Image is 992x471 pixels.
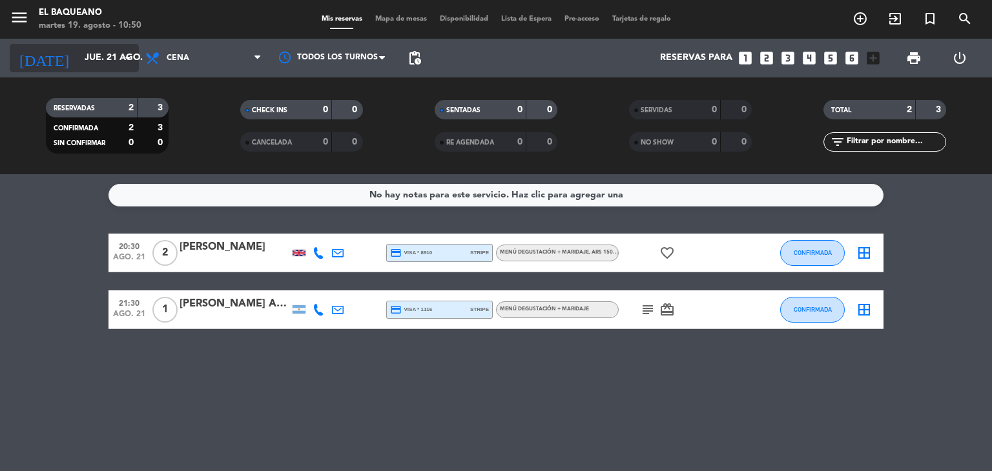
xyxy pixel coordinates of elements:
[606,15,677,23] span: Tarjetas de regalo
[794,306,832,313] span: CONFIRMADA
[252,107,287,114] span: CHECK INS
[547,137,555,146] strong: 0
[780,240,845,266] button: CONFIRMADA
[780,297,845,323] button: CONFIRMADA
[640,302,656,317] i: subject
[323,137,328,146] strong: 0
[390,304,432,316] span: visa * 1116
[936,105,944,114] strong: 3
[641,107,672,114] span: SERVIDAS
[129,103,134,112] strong: 2
[856,245,872,261] i: border_all
[390,247,402,259] i: credit_card
[887,11,903,26] i: exit_to_app
[369,188,623,203] div: No hay notas para este servicio. Haz clic para agregar una
[390,304,402,316] i: credit_card
[433,15,495,23] span: Disponibilidad
[741,105,749,114] strong: 0
[39,6,141,19] div: El Baqueano
[369,15,433,23] span: Mapa de mesas
[54,140,105,146] span: SIN CONFIRMAR
[407,50,422,66] span: pending_actions
[152,297,178,323] span: 1
[158,123,165,132] strong: 3
[957,11,973,26] i: search
[712,137,717,146] strong: 0
[54,125,98,132] span: CONFIRMADA
[352,137,360,146] strong: 0
[390,247,432,259] span: visa * 8910
[113,238,145,253] span: 20:30
[852,11,868,26] i: add_circle_outline
[54,105,95,112] span: RESERVADAS
[737,50,754,66] i: looks_one
[865,50,882,66] i: add_box
[906,50,922,66] span: print
[517,105,522,114] strong: 0
[558,15,606,23] span: Pre-acceso
[129,138,134,147] strong: 0
[831,107,851,114] span: TOTAL
[758,50,775,66] i: looks_two
[446,107,480,114] span: SENTADAS
[180,239,289,256] div: [PERSON_NAME]
[352,105,360,114] strong: 0
[39,19,141,32] div: martes 19. agosto - 10:50
[801,50,818,66] i: looks_4
[158,138,165,147] strong: 0
[659,245,675,261] i: favorite_border
[517,137,522,146] strong: 0
[323,105,328,114] strong: 0
[500,250,623,255] span: Menú degustación + maridaje
[252,139,292,146] span: CANCELADA
[780,50,796,66] i: looks_3
[120,50,136,66] i: arrow_drop_down
[180,296,289,312] div: [PERSON_NAME] Amegayibor
[589,250,623,255] span: , ARS 150000
[936,39,982,77] div: LOG OUT
[315,15,369,23] span: Mis reservas
[741,137,749,146] strong: 0
[470,248,489,257] span: stripe
[660,53,732,63] span: Reservas para
[470,305,489,314] span: stripe
[495,15,558,23] span: Lista de Espera
[822,50,839,66] i: looks_5
[952,50,967,66] i: power_settings_new
[113,295,145,310] span: 21:30
[10,8,29,32] button: menu
[547,105,555,114] strong: 0
[907,105,912,114] strong: 2
[10,44,78,72] i: [DATE]
[641,139,674,146] span: NO SHOW
[712,105,717,114] strong: 0
[843,50,860,66] i: looks_6
[500,306,589,312] span: Menú degustación + maridaje
[113,310,145,325] span: ago. 21
[856,302,872,317] i: border_all
[794,249,832,256] span: CONFIRMADA
[10,8,29,27] i: menu
[129,123,134,132] strong: 2
[845,135,945,149] input: Filtrar por nombre...
[113,253,145,268] span: ago. 21
[446,139,494,146] span: RE AGENDADA
[922,11,938,26] i: turned_in_not
[659,302,675,317] i: card_giftcard
[167,54,189,63] span: Cena
[158,103,165,112] strong: 3
[152,240,178,266] span: 2
[830,134,845,150] i: filter_list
